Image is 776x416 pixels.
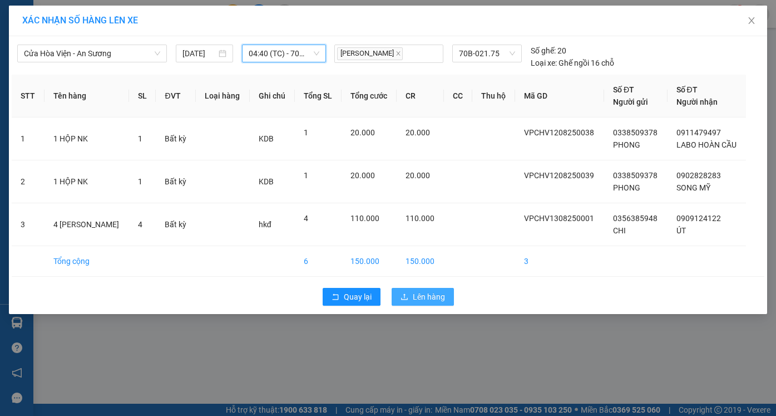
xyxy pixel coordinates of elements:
span: VPCHV1308250001 [524,214,594,223]
span: 1 [138,134,142,143]
td: Tổng cộng [45,246,129,277]
th: Loại hàng [196,75,249,118]
span: 110.000 [350,214,379,223]
span: Cửa Hòa Viện - An Sương [24,45,160,62]
input: 13/08/2025 [182,47,216,60]
span: 0356385948 [613,214,658,223]
span: Người gửi [613,97,648,106]
span: KDB [259,134,274,143]
span: Số ĐT [676,85,698,94]
th: ĐVT [156,75,196,118]
span: PHONG [613,140,640,149]
button: uploadLên hàng [392,288,454,306]
th: Mã GD [515,75,604,118]
span: 4 [304,214,308,223]
th: Tổng cước [342,75,397,118]
td: 2 [12,160,45,203]
span: Số ĐT [613,85,634,94]
span: 20.000 [350,171,375,180]
span: KDB [259,177,274,186]
button: rollbackQuay lại [323,288,380,306]
span: [PERSON_NAME] [337,47,403,60]
button: Close [736,6,767,37]
span: Số ghế: [531,45,556,57]
span: 0909124122 [676,214,721,223]
span: rollback [332,293,339,302]
span: VPCHV1208250039 [524,171,594,180]
td: 1 HỘP NK [45,118,129,160]
th: SL [129,75,156,118]
span: 0902828283 [676,171,721,180]
td: 150.000 [342,246,397,277]
span: Lên hàng [413,291,445,303]
span: VPCHV1208250038 [524,128,594,137]
th: Ghi chú [250,75,295,118]
span: 1 [304,128,308,137]
th: Tổng SL [295,75,342,118]
td: 1 HỘP NK [45,160,129,203]
th: CR [397,75,444,118]
span: Quay lại [344,291,372,303]
span: 0338509378 [613,128,658,137]
span: XÁC NHẬN SỐ HÀNG LÊN XE [22,15,138,26]
span: SONG MỸ [676,183,710,192]
td: 150.000 [397,246,444,277]
span: 04:40 (TC) - 70B-021.75 [249,45,319,62]
th: Tên hàng [45,75,129,118]
td: 1 [12,118,45,160]
th: CC [444,75,472,118]
span: 20.000 [350,128,375,137]
div: Ghế ngồi 16 chỗ [531,57,614,69]
div: 20 [531,45,566,57]
span: Người nhận [676,97,718,106]
span: ÚT [676,226,686,235]
td: 3 [515,246,604,277]
span: close [747,16,756,25]
span: close [396,51,401,56]
span: 0338509378 [613,171,658,180]
span: 70B-021.75 [459,45,515,62]
span: 20.000 [406,171,430,180]
td: Bất kỳ [156,160,196,203]
span: 110.000 [406,214,434,223]
span: LABO HOÀN CẦU [676,140,737,149]
td: 6 [295,246,342,277]
th: Thu hộ [472,75,515,118]
span: 1 [138,177,142,186]
span: 4 [138,220,142,229]
span: 0911479497 [676,128,721,137]
td: 3 [12,203,45,246]
td: 4 [PERSON_NAME] [45,203,129,246]
span: CHI [613,226,626,235]
td: Bất kỳ [156,118,196,160]
td: Bất kỳ [156,203,196,246]
span: 1 [304,171,308,180]
th: STT [12,75,45,118]
span: hkđ [259,220,271,229]
span: 20.000 [406,128,430,137]
span: Loại xe: [531,57,557,69]
span: PHONG [613,183,640,192]
span: upload [401,293,408,302]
